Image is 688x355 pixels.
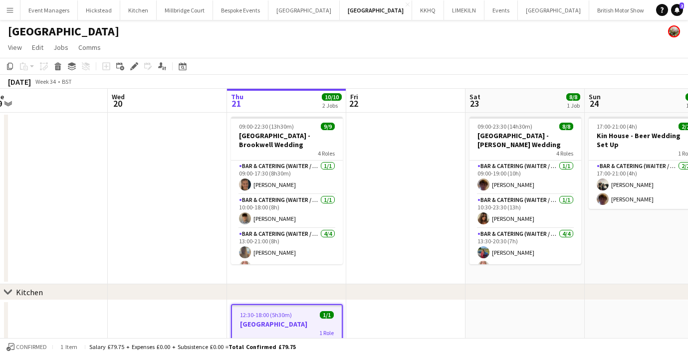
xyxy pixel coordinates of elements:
[556,150,573,157] span: 4 Roles
[412,0,444,20] button: KKHQ
[112,92,125,101] span: Wed
[468,98,480,109] span: 23
[157,0,213,20] button: Millbridge Court
[484,0,518,20] button: Events
[32,43,43,52] span: Edit
[53,43,68,52] span: Jobs
[321,123,335,130] span: 9/9
[322,93,342,101] span: 10/10
[668,25,680,37] app-user-avatar: Staffing Manager
[680,2,684,9] span: 2
[320,311,334,319] span: 1/1
[232,320,342,329] h3: [GEOGRAPHIC_DATA]
[349,98,358,109] span: 22
[559,123,573,130] span: 8/8
[89,343,296,351] div: Salary £79.75 + Expenses £0.00 + Subsistence £0.00 =
[16,344,47,351] span: Confirmed
[589,92,601,101] span: Sun
[5,342,48,353] button: Confirmed
[231,131,343,149] h3: [GEOGRAPHIC_DATA] - Brookwell Wedding
[33,78,58,85] span: Week 34
[469,161,581,194] app-card-role: Bar & Catering (Waiter / waitress)1/109:00-19:00 (10h)[PERSON_NAME]
[28,41,47,54] a: Edit
[589,0,653,20] button: British Motor Show
[566,93,580,101] span: 8/8
[469,92,480,101] span: Sat
[229,343,296,351] span: Total Confirmed £79.75
[597,123,637,130] span: 17:00-21:00 (4h)
[231,92,243,101] span: Thu
[239,123,294,130] span: 09:00-22:30 (13h30m)
[587,98,601,109] span: 24
[322,102,341,109] div: 2 Jobs
[49,41,72,54] a: Jobs
[567,102,580,109] div: 1 Job
[444,0,484,20] button: LIMEKILN
[8,77,31,87] div: [DATE]
[319,329,334,337] span: 1 Role
[62,78,72,85] div: BST
[469,228,581,306] app-card-role: Bar & Catering (Waiter / waitress)4/413:30-20:30 (7h)[PERSON_NAME][PERSON_NAME]
[268,0,340,20] button: [GEOGRAPHIC_DATA]
[229,98,243,109] span: 21
[469,131,581,149] h3: [GEOGRAPHIC_DATA] - [PERSON_NAME] Wedding
[4,41,26,54] a: View
[16,287,43,297] div: Kitchen
[57,343,81,351] span: 1 item
[518,0,589,20] button: [GEOGRAPHIC_DATA]
[231,117,343,264] app-job-card: 09:00-22:30 (13h30m)9/9[GEOGRAPHIC_DATA] - Brookwell Wedding4 RolesBar & Catering (Waiter / waitr...
[350,92,358,101] span: Fri
[240,311,292,319] span: 12:30-18:00 (5h30m)
[20,0,78,20] button: Event Managers
[74,41,105,54] a: Comms
[78,0,120,20] button: Hickstead
[469,194,581,228] app-card-role: Bar & Catering (Waiter / waitress)1/110:30-23:30 (13h)[PERSON_NAME]
[469,117,581,264] app-job-card: 09:00-23:30 (14h30m)8/8[GEOGRAPHIC_DATA] - [PERSON_NAME] Wedding4 RolesBar & Catering (Waiter / w...
[231,228,343,306] app-card-role: Bar & Catering (Waiter / waitress)4/413:00-21:00 (8h)[PERSON_NAME][PERSON_NAME]
[8,43,22,52] span: View
[231,194,343,228] app-card-role: Bar & Catering (Waiter / waitress)1/110:00-18:00 (8h)[PERSON_NAME]
[671,4,683,16] a: 2
[318,150,335,157] span: 4 Roles
[231,161,343,194] app-card-role: Bar & Catering (Waiter / waitress)1/109:00-17:30 (8h30m)[PERSON_NAME]
[340,0,412,20] button: [GEOGRAPHIC_DATA]
[110,98,125,109] span: 20
[213,0,268,20] button: Bespoke Events
[78,43,101,52] span: Comms
[120,0,157,20] button: Kitchen
[477,123,532,130] span: 09:00-23:30 (14h30m)
[8,24,119,39] h1: [GEOGRAPHIC_DATA]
